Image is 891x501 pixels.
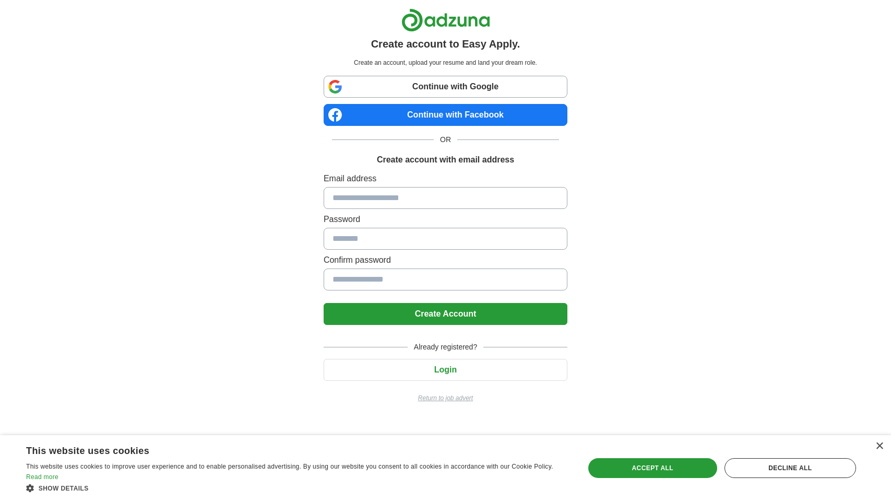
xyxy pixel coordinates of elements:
[324,213,567,226] label: Password
[408,342,483,353] span: Already registered?
[371,36,520,52] h1: Create account to Easy Apply.
[26,473,58,481] a: Read more, opens a new window
[377,154,514,166] h1: Create account with email address
[324,365,567,374] a: Login
[434,134,457,145] span: OR
[326,58,565,67] p: Create an account, upload your resume and land your dream role.
[26,483,568,493] div: Show details
[324,104,567,126] a: Continue with Facebook
[324,303,567,325] button: Create Account
[324,254,567,266] label: Confirm password
[401,8,490,32] img: Adzuna logo
[588,458,717,478] div: Accept all
[39,485,89,492] span: Show details
[724,458,856,478] div: Decline all
[324,393,567,403] a: Return to job advert
[26,441,542,457] div: This website uses cookies
[324,76,567,98] a: Continue with Google
[26,463,553,470] span: This website uses cookies to improve user experience and to enable personalised advertising. By u...
[324,359,567,381] button: Login
[324,172,567,185] label: Email address
[875,442,883,450] div: Close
